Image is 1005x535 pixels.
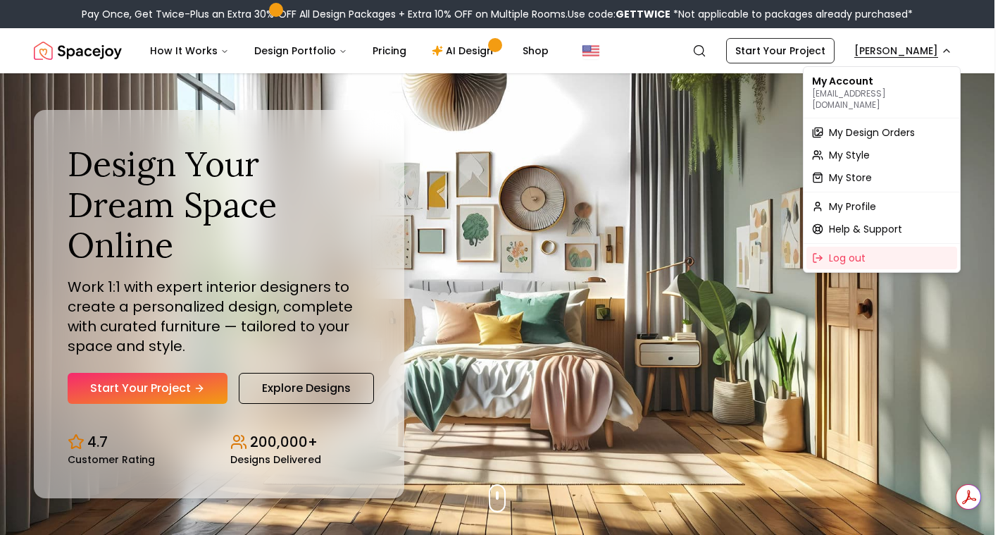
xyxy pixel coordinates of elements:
[829,125,915,140] span: My Design Orders
[812,88,951,111] p: [EMAIL_ADDRESS][DOMAIN_NAME]
[806,144,957,166] a: My Style
[803,66,961,273] div: [PERSON_NAME]
[806,70,957,115] div: My Account
[829,222,902,236] span: Help & Support
[806,166,957,189] a: My Store
[829,199,876,214] span: My Profile
[829,171,872,185] span: My Store
[829,251,866,265] span: Log out
[806,121,957,144] a: My Design Orders
[806,195,957,218] a: My Profile
[829,148,870,162] span: My Style
[806,218,957,240] a: Help & Support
